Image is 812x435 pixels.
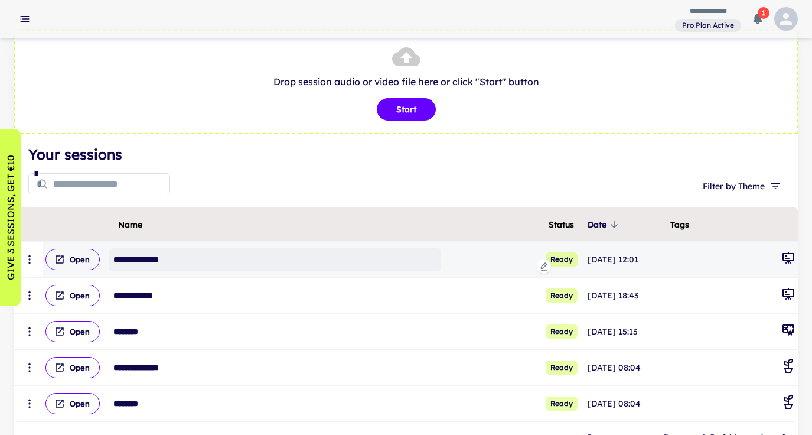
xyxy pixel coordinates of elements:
span: Ready [546,361,578,375]
td: [DATE] 18:43 [585,278,668,314]
td: [DATE] 12:01 [585,242,668,278]
span: Date [588,218,622,232]
div: ICF [781,323,795,340]
button: Open [45,249,100,270]
div: General Meeting [781,251,795,268]
span: Ready [546,397,578,411]
button: Open [45,321,100,342]
button: Start [377,98,436,121]
button: 1 [746,7,769,31]
p: Drop session audio or video file here or click "Start" button [27,74,785,89]
button: Open [45,357,100,378]
td: [DATE] 08:04 [585,386,668,422]
span: Ready [546,252,578,267]
td: [DATE] 15:13 [585,314,668,350]
span: Ready [546,288,578,303]
h4: Your sessions [28,144,784,165]
button: Filter by Theme [698,176,784,197]
span: Pro Plan Active [677,20,739,31]
p: GIVE 3 SESSIONS, GET €10 [4,155,18,280]
button: Open [45,285,100,306]
span: Tags [670,218,689,232]
div: General Meeting [781,287,795,304]
span: Status [549,218,574,232]
span: Name [118,218,142,232]
span: View and manage your current plan and billing details. [675,19,741,31]
div: scrollable content [14,207,798,422]
a: View and manage your current plan and billing details. [675,18,741,33]
span: 1 [758,7,769,19]
div: Coaching [781,359,795,376]
div: Coaching [781,395,795,413]
td: [DATE] 08:04 [585,350,668,386]
span: Ready [546,324,578,339]
button: Open [45,393,100,414]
